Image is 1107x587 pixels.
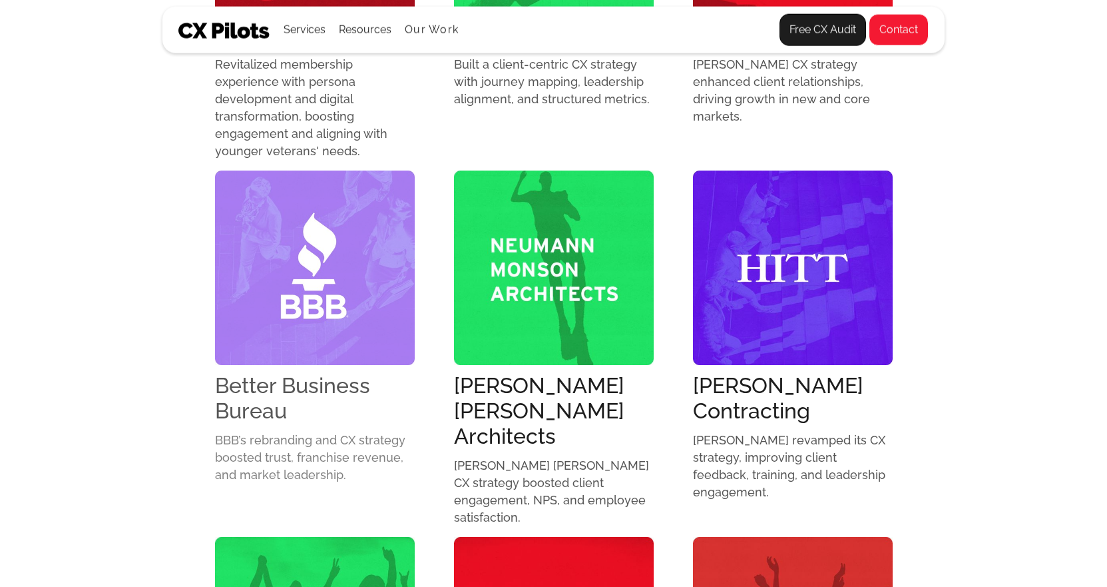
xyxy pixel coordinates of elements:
[215,171,415,494] a: Better Business BureauBBB’s rebranding and CX strategy boosted trust, franchise revenue, and mark...
[454,373,654,449] div: [PERSON_NAME] [PERSON_NAME] Architects
[339,7,391,53] div: Resources
[693,56,893,125] p: [PERSON_NAME] CX strategy enhanced client relationships, driving growth in new and core markets.
[284,7,326,53] div: Services
[454,171,654,537] a: [PERSON_NAME] [PERSON_NAME] Architects[PERSON_NAME] [PERSON_NAME] CX strategy boosted client enga...
[869,14,929,46] a: Contact
[454,457,654,526] p: [PERSON_NAME] [PERSON_NAME] CX strategy boosted client engagement, NPS, and employee satisfaction.
[339,21,391,39] div: Resources
[405,24,459,36] a: Our Work
[779,14,866,46] a: Free CX Audit
[215,373,415,424] div: Better Business Bureau
[215,56,415,160] p: Revitalized membership experience with persona development and digital transformation, boosting e...
[693,171,893,512] a: [PERSON_NAME] Contracting[PERSON_NAME] revamped its CX strategy, improving client feedback, train...
[454,56,654,108] p: Built a client-centric CX strategy with journey mapping, leadership alignment, and structured met...
[284,21,326,39] div: Services
[215,432,415,484] p: BBB’s rebranding and CX strategy boosted trust, franchise revenue, and market leadership.
[693,432,893,501] p: [PERSON_NAME] revamped its CX strategy, improving client feedback, training, and leadership engag...
[693,373,893,424] div: [PERSON_NAME] Contracting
